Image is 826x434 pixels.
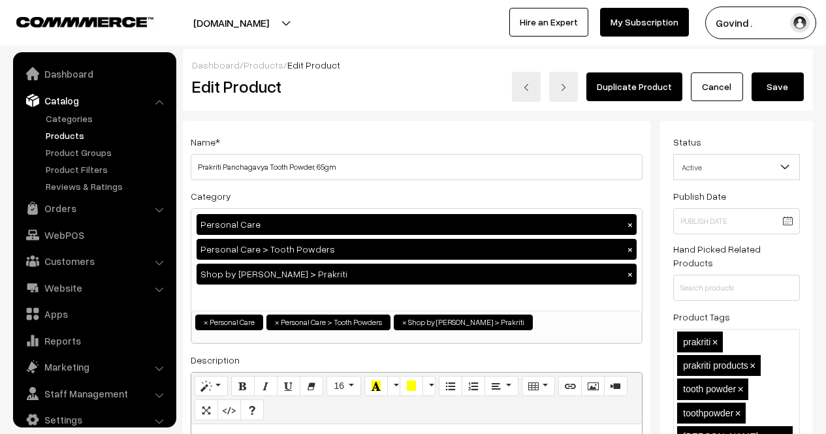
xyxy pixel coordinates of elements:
[683,360,748,371] span: prakriti products
[195,399,218,420] button: Full Screen
[275,317,279,328] span: ×
[16,223,172,247] a: WebPOS
[673,208,800,234] input: Publish Date
[334,380,344,391] span: 16
[522,84,530,91] img: left-arrow.png
[673,189,726,203] label: Publish Date
[42,146,172,159] a: Product Groups
[364,376,388,397] button: Recent Color
[42,163,172,176] a: Product Filters
[231,376,255,397] button: Bold (CTRL+B)
[16,276,172,300] a: Website
[16,249,172,273] a: Customers
[300,376,323,397] button: Remove Font Style (CTRL+\)
[683,408,733,418] span: toothpowder
[16,17,153,27] img: COMMMERCE
[387,376,400,397] button: More Color
[462,376,485,397] button: Ordered list (CTRL+SHIFT+NUM8)
[195,376,228,397] button: Style
[42,129,172,142] a: Products
[217,399,241,420] button: Code View
[204,317,208,328] span: ×
[197,214,637,235] div: Personal Care
[394,315,533,330] li: Shop by Gaushala > Prakriti
[244,59,283,70] a: Products
[16,62,172,85] a: Dashboard
[42,179,172,193] a: Reviews & Ratings
[195,315,263,330] li: Personal Care
[691,72,743,101] a: Cancel
[42,112,172,125] a: Categories
[558,376,582,397] button: Link (CTRL+K)
[16,302,172,326] a: Apps
[254,376,278,397] button: Italic (CTRL+I)
[683,337,710,347] span: prakriti
[16,89,172,112] a: Catalog
[673,135,701,149] label: Status
[581,376,605,397] button: Picture
[522,376,555,397] button: Table
[197,264,637,285] div: Shop by [PERSON_NAME] > Prakriti
[560,84,567,91] img: right-arrow.png
[422,376,436,397] button: More Color
[16,13,131,29] a: COMMMERCE
[16,408,172,431] a: Settings
[624,219,636,230] button: ×
[16,355,172,379] a: Marketing
[191,154,643,180] input: Name
[752,72,804,101] button: Save
[509,8,588,37] a: Hire an Expert
[191,135,220,149] label: Name
[197,239,637,260] div: Personal Care > Tooth Powders
[735,408,741,419] span: ×
[624,268,636,280] button: ×
[604,376,627,397] button: Video
[287,59,340,70] span: Edit Product
[674,156,799,179] span: Active
[266,315,390,330] li: Personal Care > Tooth Powders
[192,76,436,97] h2: Edit Product
[439,376,462,397] button: Unordered list (CTRL+SHIFT+NUM7)
[705,7,816,39] button: Govind .
[737,384,743,395] span: ×
[586,72,682,101] a: Duplicate Product
[673,242,800,270] label: Hand Picked Related Products
[484,376,518,397] button: Paragraph
[326,376,361,397] button: Font Size
[712,337,718,348] span: ×
[673,275,800,301] input: Search products
[683,384,736,394] span: tooth powder
[240,399,264,420] button: Help
[16,382,172,405] a: Staff Management
[600,8,689,37] a: My Subscription
[402,317,407,328] span: ×
[16,196,172,220] a: Orders
[191,353,240,367] label: Description
[624,243,636,255] button: ×
[192,59,240,70] a: Dashboard
[400,376,423,397] button: Background Color
[750,360,755,371] span: ×
[277,376,300,397] button: Underline (CTRL+U)
[16,329,172,352] a: Reports
[673,154,800,180] span: Active
[673,310,730,324] label: Product Tags
[790,13,810,33] img: user
[148,7,315,39] button: [DOMAIN_NAME]
[192,58,804,72] div: / /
